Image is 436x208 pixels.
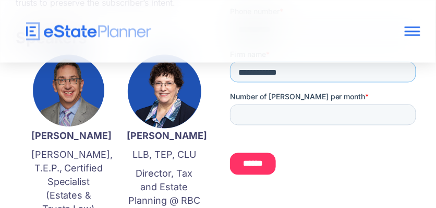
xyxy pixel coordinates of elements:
a: home [16,22,340,41]
p: LLB, TEP, CLU [127,148,201,162]
strong: [PERSON_NAME] [31,131,112,142]
strong: [PERSON_NAME] [127,131,207,142]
